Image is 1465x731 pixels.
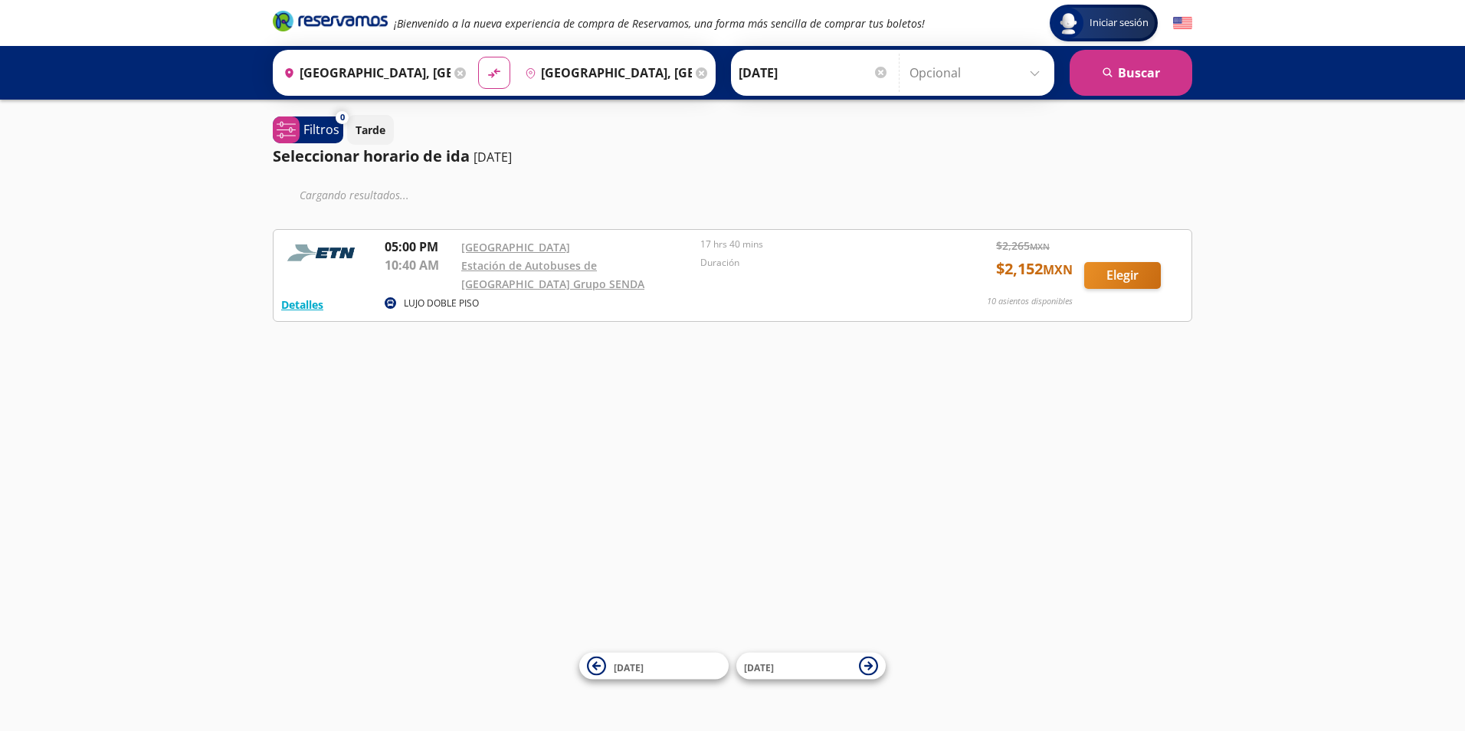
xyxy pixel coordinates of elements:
[404,297,479,310] p: LUJO DOBLE PISO
[347,115,394,145] button: Tarde
[909,54,1047,92] input: Opcional
[1030,241,1050,252] small: MXN
[303,120,339,139] p: Filtros
[273,9,388,37] a: Brand Logo
[273,145,470,168] p: Seleccionar horario de ida
[1083,15,1155,31] span: Iniciar sesión
[385,256,454,274] p: 10:40 AM
[300,188,409,202] em: Cargando resultados ...
[281,238,365,268] img: RESERVAMOS
[394,16,925,31] em: ¡Bienvenido a la nueva experiencia de compra de Reservamos, una forma más sencilla de comprar tus...
[1084,262,1161,289] button: Elegir
[579,653,729,680] button: [DATE]
[744,661,774,674] span: [DATE]
[273,9,388,32] i: Brand Logo
[739,54,889,92] input: Elegir Fecha
[700,238,932,251] p: 17 hrs 40 mins
[519,54,692,92] input: Buscar Destino
[700,256,932,270] p: Duración
[385,238,454,256] p: 05:00 PM
[736,653,886,680] button: [DATE]
[1070,50,1192,96] button: Buscar
[987,295,1073,308] p: 10 asientos disponibles
[340,111,345,124] span: 0
[461,258,644,291] a: Estación de Autobuses de [GEOGRAPHIC_DATA] Grupo SENDA
[273,116,343,143] button: 0Filtros
[281,297,323,313] button: Detalles
[996,238,1050,254] span: $ 2,265
[996,257,1073,280] span: $ 2,152
[1043,261,1073,278] small: MXN
[614,661,644,674] span: [DATE]
[277,54,451,92] input: Buscar Origen
[474,148,512,166] p: [DATE]
[1173,14,1192,33] button: English
[461,240,570,254] a: [GEOGRAPHIC_DATA]
[356,122,385,138] p: Tarde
